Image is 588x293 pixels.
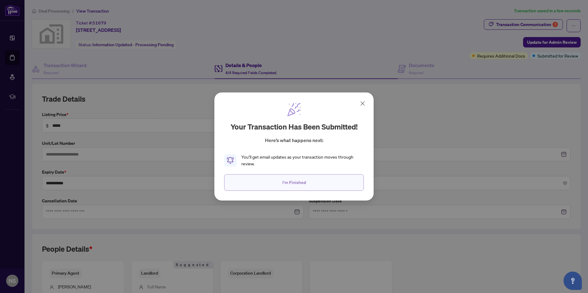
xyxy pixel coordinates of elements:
button: Open asap [563,272,582,290]
h2: Your transaction has been submitted! [231,122,358,132]
span: I'm Finished [282,178,306,187]
button: I'm Finished [224,174,364,191]
p: Here’s what happens next: [265,137,323,144]
div: You’ll get email updates as your transaction moves through review. [241,154,364,167]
